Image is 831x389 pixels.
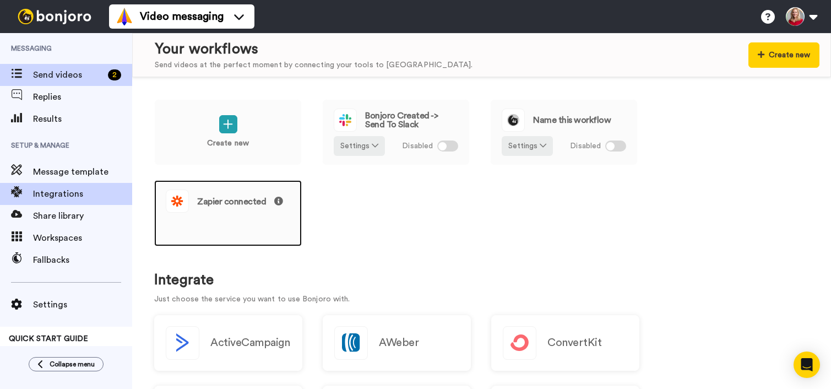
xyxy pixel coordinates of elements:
a: Name this workflowSettings Disabled [490,99,638,165]
span: Zapier connected [197,197,283,206]
button: Collapse menu [29,357,104,371]
span: Video messaging [140,9,224,24]
img: logo_slack.svg [334,109,356,131]
button: Create new [748,42,819,68]
img: logo_aweber.svg [335,327,367,359]
button: Settings [502,136,553,156]
button: Settings [334,136,385,156]
img: bj-logo-header-white.svg [13,9,96,24]
span: Message template [33,165,132,179]
span: Settings [33,298,132,311]
img: logo_round_yellow.svg [502,109,524,131]
h1: Integrate [154,272,809,288]
h2: ConvertKit [547,337,601,349]
div: Open Intercom Messenger [794,352,820,378]
span: Replies [33,90,132,104]
div: Your workflows [155,39,472,60]
img: logo_zapier.svg [166,190,188,212]
span: Send videos [33,68,104,82]
a: AWeber [323,315,471,371]
p: Just choose the service you want to use Bonjoro with. [154,294,809,305]
a: Bonjoro Created -> Send To SlackSettings Disabled [322,99,470,165]
span: QUICK START GUIDE [9,335,88,343]
img: logo_activecampaign.svg [166,327,199,359]
span: Bonjoro Created -> Send To Slack [365,111,458,129]
button: ActiveCampaign [154,315,302,371]
a: Create new [154,99,302,165]
img: vm-color.svg [116,8,133,25]
span: Name this workflow [533,116,611,125]
a: Zapier connected [154,180,302,246]
div: Send videos at the perfect moment by connecting your tools to [GEOGRAPHIC_DATA]. [155,60,472,71]
span: Fallbacks [33,253,132,267]
img: logo_convertkit.svg [503,327,536,359]
span: Results [33,112,132,126]
span: Disabled [402,141,433,152]
span: Share library [33,209,132,223]
span: Integrations [33,187,132,201]
span: Disabled [570,141,601,152]
h2: AWeber [379,337,419,349]
span: Collapse menu [50,360,95,369]
div: 2 [108,69,121,80]
span: Workspaces [33,231,132,245]
a: ConvertKit [491,315,639,371]
p: Create new [207,138,249,149]
h2: ActiveCampaign [210,337,290,349]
